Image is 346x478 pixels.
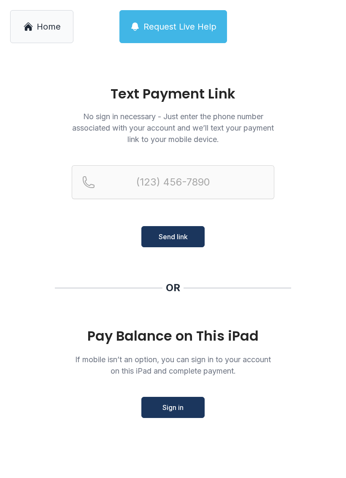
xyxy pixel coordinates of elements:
[159,232,188,242] span: Send link
[143,21,216,33] span: Request Live Help
[37,21,61,33] span: Home
[72,165,274,199] input: Reservation phone number
[72,111,274,145] p: No sign in necessary - Just enter the phone number associated with your account and we’ll text yo...
[166,281,180,295] div: OR
[72,87,274,101] h1: Text Payment Link
[72,328,274,344] div: Pay Balance on This iPad
[162,402,184,412] span: Sign in
[72,354,274,377] p: If mobile isn’t an option, you can sign in to your account on this iPad and complete payment.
